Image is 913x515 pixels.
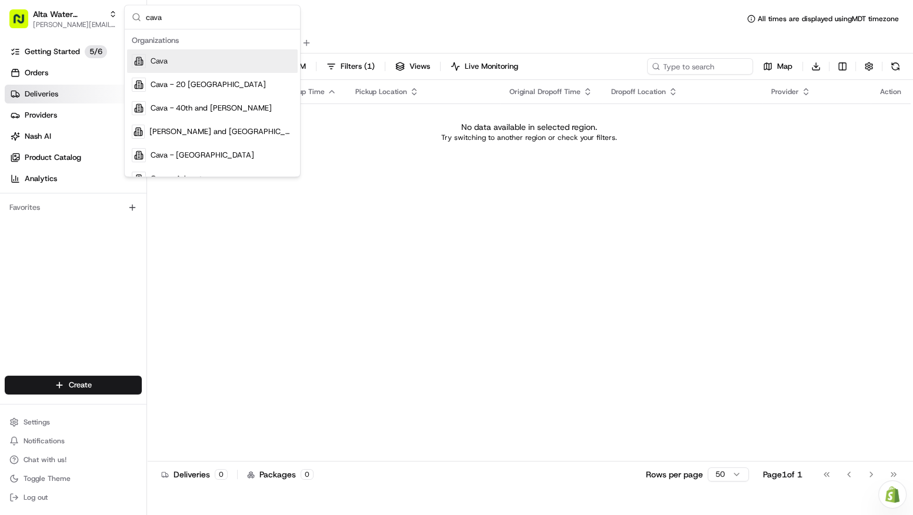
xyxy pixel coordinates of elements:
[40,112,193,124] div: Start new chat
[117,199,142,208] span: Pylon
[99,172,109,181] div: 💻
[24,455,66,464] span: Chat with us!
[758,58,798,75] button: Map
[247,469,314,480] div: Packages
[24,474,71,483] span: Toggle Theme
[364,61,375,72] span: ( 1 )
[461,121,597,133] p: No data available in selected region.
[646,469,703,480] p: Rows per page
[771,87,799,96] span: Provider
[409,61,430,72] span: Views
[5,42,146,61] a: Getting Started5/6
[5,63,146,82] a: Orders
[83,199,142,208] a: Powered byPylon
[5,198,142,217] div: Favorites
[69,380,92,390] span: Create
[33,20,117,29] button: [PERSON_NAME][EMAIL_ADDRESS][DOMAIN_NAME]
[85,45,107,58] p: 5 / 6
[12,47,214,66] p: Welcome 👋
[149,126,293,137] span: [PERSON_NAME] and [GEOGRAPHIC_DATA]
[151,56,168,66] span: Cava
[31,76,194,88] input: Clear
[12,12,35,35] img: Nash
[5,489,142,506] button: Log out
[161,469,228,480] div: Deliveries
[25,131,51,142] span: Nash AI
[777,61,792,72] span: Map
[887,58,904,75] button: Refresh
[5,376,142,394] button: Create
[5,106,146,125] a: Providers
[5,85,146,103] a: Deliveries
[7,166,95,187] a: 📗Knowledge Base
[146,5,293,29] input: Search...
[12,112,33,133] img: 1736555255976-a54dd68f-1ca7-489b-9aae-adbdc363a1c4
[445,58,524,75] button: Live Monitoring
[880,87,901,96] div: Action
[5,452,142,468] button: Chat with us!
[5,470,142,487] button: Toggle Theme
[465,61,518,72] span: Live Monitoring
[25,89,58,99] span: Deliveries
[25,110,57,121] span: Providers
[151,103,272,113] span: Cava - 40th and [PERSON_NAME]
[611,87,666,96] span: Dropoff Location
[390,58,435,75] button: Views
[355,87,407,96] span: Pickup Location
[95,166,194,187] a: 💻API Documentation
[301,469,314,480] div: 0
[25,173,57,184] span: Analytics
[151,150,254,160] span: Cava - [GEOGRAPHIC_DATA]
[24,493,48,502] span: Log out
[125,29,300,176] div: Suggestions
[509,87,581,96] span: Original Dropoff Time
[441,133,617,142] p: Try switching to another region or check your filters.
[127,32,298,49] div: Organizations
[341,61,375,72] span: Filters
[25,46,80,57] span: Getting Started
[5,127,146,146] a: Nash AI
[647,58,753,75] input: Type to search
[758,14,899,24] span: All times are displayed using MDT timezone
[40,124,149,133] div: We're available if you need us!
[24,170,90,182] span: Knowledge Base
[5,169,146,188] a: Analytics
[25,152,81,163] span: Product Catalog
[5,414,142,430] button: Settings
[321,58,380,75] button: Filters(1)
[151,79,266,90] span: Cava - 20 [GEOGRAPHIC_DATA]
[12,172,21,181] div: 📗
[200,116,214,130] button: Start new chat
[33,8,104,20] button: Alta Water Holdings
[25,68,48,78] span: Orders
[763,469,802,480] div: Page 1 of 1
[215,469,228,480] div: 0
[5,5,122,33] button: Alta Water Holdings[PERSON_NAME][EMAIL_ADDRESS][DOMAIN_NAME]
[5,433,142,449] button: Notifications
[151,173,214,184] span: Cava - Arboretum
[5,148,146,167] a: Product Catalog
[24,436,65,446] span: Notifications
[24,417,50,427] span: Settings
[111,170,189,182] span: API Documentation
